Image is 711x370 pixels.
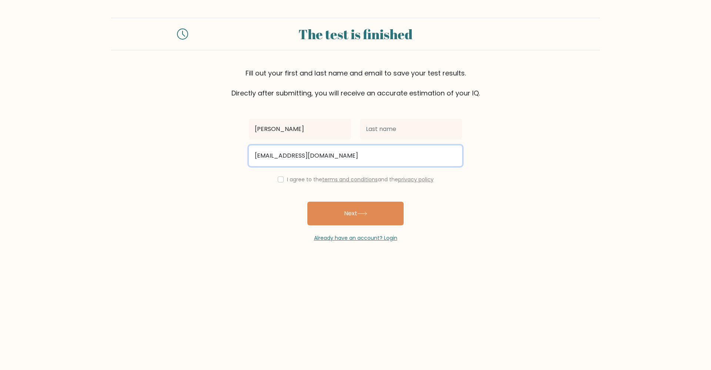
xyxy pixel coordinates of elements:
input: Last name [360,119,462,139]
div: Fill out your first and last name and email to save your test results. Directly after submitting,... [111,68,600,98]
input: Email [249,145,462,166]
label: I agree to the and the [287,176,434,183]
a: Already have an account? Login [314,234,397,242]
div: The test is finished [197,24,514,44]
input: First name [249,119,351,139]
a: privacy policy [398,176,434,183]
button: Next [307,202,404,225]
a: terms and conditions [322,176,378,183]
